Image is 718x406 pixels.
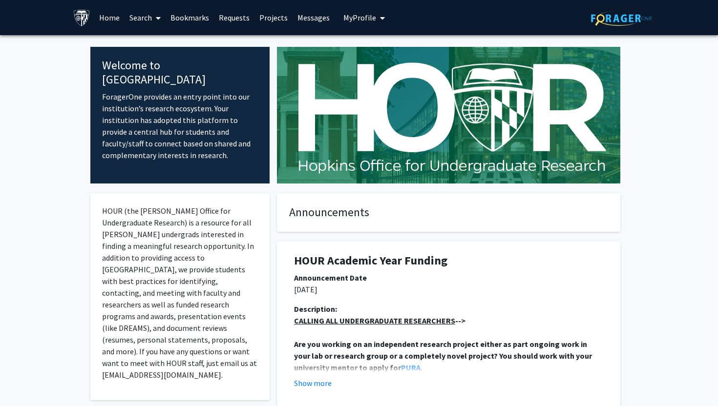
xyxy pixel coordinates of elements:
[7,362,42,399] iframe: Chat
[94,0,125,35] a: Home
[294,284,603,295] p: [DATE]
[166,0,214,35] a: Bookmarks
[125,0,166,35] a: Search
[294,254,603,268] h1: HOUR Academic Year Funding
[591,11,652,26] img: ForagerOne Logo
[294,316,465,325] strong: -->
[343,13,376,22] span: My Profile
[294,338,603,373] p: .
[214,0,254,35] a: Requests
[277,47,620,183] img: Cover Image
[294,303,603,315] div: Description:
[102,205,258,381] p: HOUR (the [PERSON_NAME] Office for Undergraduate Research) is a resource for all [PERSON_NAME] un...
[289,205,608,220] h4: Announcements
[102,59,258,87] h4: Welcome to [GEOGRAPHIC_DATA]
[401,363,421,372] a: PURA
[254,0,293,35] a: Projects
[102,91,258,161] p: ForagerOne provides an entry point into our institution’s research ecosystem. Your institution ha...
[73,9,90,26] img: Johns Hopkins University Logo
[294,339,593,372] strong: Are you working on an independent research project either as part ongoing work in your lab or res...
[293,0,335,35] a: Messages
[294,316,455,325] u: CALLING ALL UNDERGRADUATE RESEARCHERS
[294,377,332,389] button: Show more
[294,272,603,284] div: Announcement Date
